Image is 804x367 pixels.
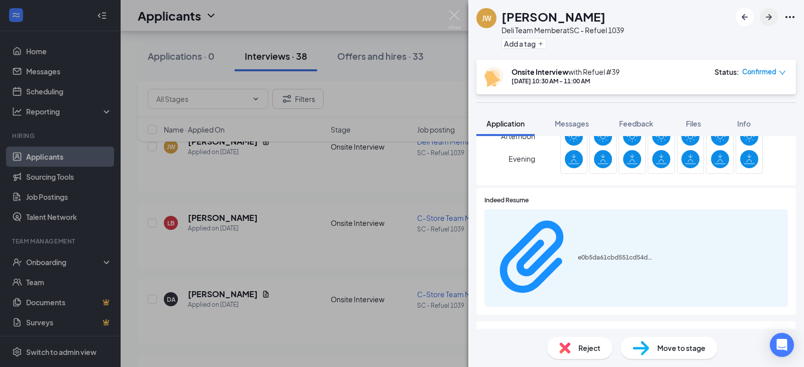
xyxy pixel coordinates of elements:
[784,11,796,23] svg: Ellipses
[501,8,606,25] h1: [PERSON_NAME]
[482,13,491,23] div: JW
[501,25,624,35] div: Deli Team Member at SC - Refuel 1039
[501,38,546,49] button: PlusAdd a tag
[686,119,701,128] span: Files
[715,67,739,77] div: Status :
[484,196,529,205] span: Indeed Resume
[619,119,653,128] span: Feedback
[739,11,751,23] svg: ArrowLeftNew
[490,214,578,301] svg: Paperclip
[657,342,706,353] span: Move to stage
[763,11,775,23] svg: ArrowRight
[578,342,600,353] span: Reject
[512,77,620,85] div: [DATE] 10:30 AM - 11:00 AM
[555,119,589,128] span: Messages
[742,67,776,77] span: Confirmed
[779,69,786,76] span: down
[490,214,653,303] a: Paperclipe0b5da61cbd551cd54d2cc096e984f1a.pdf
[509,150,535,168] span: Evening
[737,119,751,128] span: Info
[501,127,535,145] span: Afternoon
[512,67,568,76] b: Onsite Interview
[770,333,794,357] div: Open Intercom Messenger
[760,8,778,26] button: ArrowRight
[736,8,754,26] button: ArrowLeftNew
[538,41,544,47] svg: Plus
[512,67,620,77] div: with Refuel #39
[578,254,653,262] div: e0b5da61cbd551cd54d2cc096e984f1a.pdf
[486,119,525,128] span: Application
